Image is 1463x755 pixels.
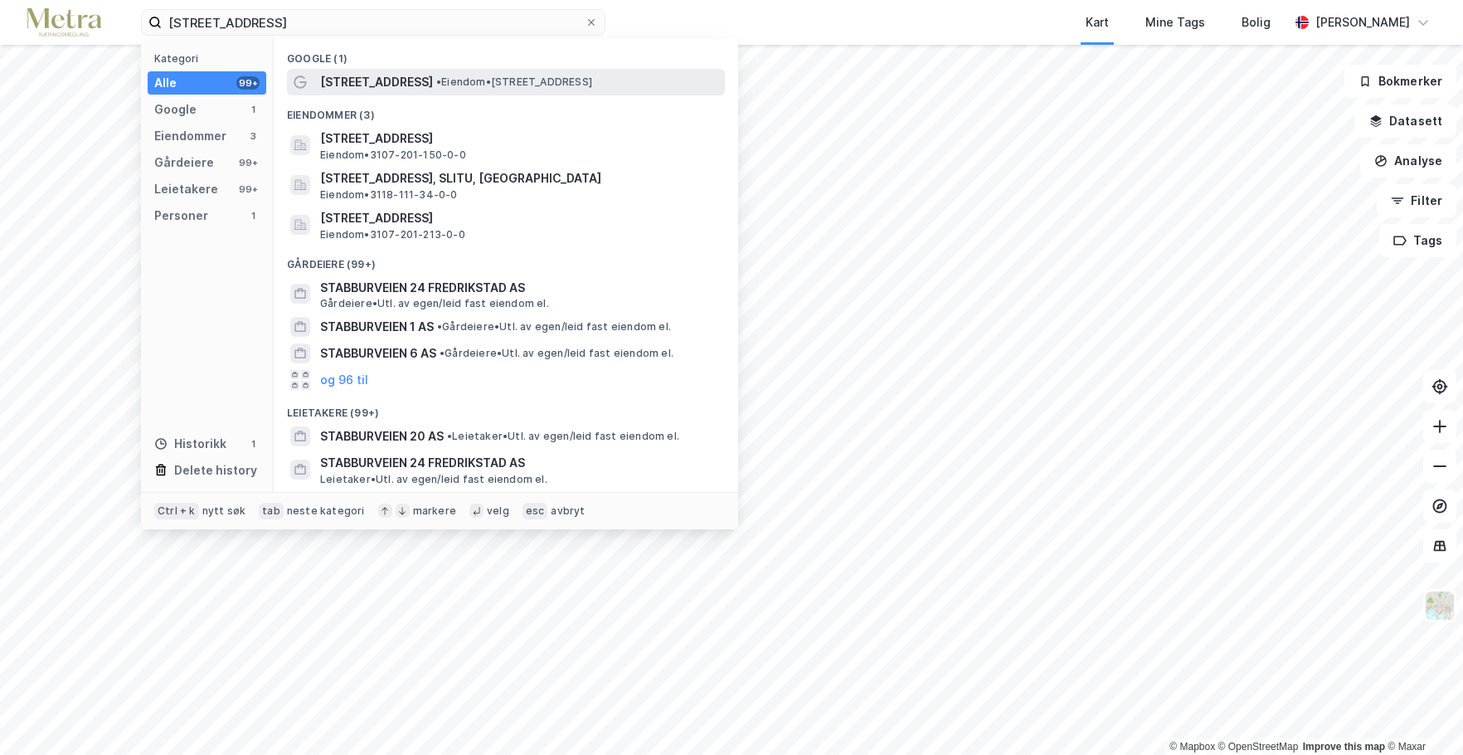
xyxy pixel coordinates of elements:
[320,370,368,390] button: og 96 til
[320,278,718,298] span: STABBURVEIEN 24 FREDRIKSTAD AS
[27,8,101,37] img: metra-logo.256734c3b2bbffee19d4.png
[274,39,738,69] div: Google (1)
[487,504,509,518] div: velg
[274,95,738,125] div: Eiendommer (3)
[1344,65,1456,98] button: Bokmerker
[1380,675,1463,755] iframe: Chat Widget
[320,343,436,363] span: STABBURVEIEN 6 AS
[154,153,214,173] div: Gårdeiere
[162,10,585,35] input: Søk på adresse, matrikkel, gårdeiere, leietakere eller personer
[320,317,434,337] span: STABBURVEIEN 1 AS
[320,208,718,228] span: [STREET_ADDRESS]
[154,100,197,119] div: Google
[1218,741,1299,753] a: OpenStreetMap
[274,245,738,275] div: Gårdeiere (99+)
[236,156,260,169] div: 99+
[440,347,673,360] span: Gårdeiere • Utl. av egen/leid fast eiendom el.
[320,168,718,188] span: [STREET_ADDRESS], SLITU, [GEOGRAPHIC_DATA]
[447,430,452,442] span: •
[246,129,260,143] div: 3
[436,75,441,88] span: •
[320,129,718,149] span: [STREET_ADDRESS]
[1086,12,1109,32] div: Kart
[437,320,671,334] span: Gårdeiere • Utl. av egen/leid fast eiendom el.
[1377,184,1456,217] button: Filter
[440,347,445,359] span: •
[437,320,442,333] span: •
[320,426,444,446] span: STABBURVEIEN 20 AS
[1145,12,1205,32] div: Mine Tags
[154,206,208,226] div: Personer
[154,434,226,454] div: Historikk
[1355,105,1456,138] button: Datasett
[246,209,260,222] div: 1
[1242,12,1271,32] div: Bolig
[320,473,547,486] span: Leietaker • Utl. av egen/leid fast eiendom el.
[1169,741,1215,753] a: Mapbox
[320,72,433,92] span: [STREET_ADDRESS]
[154,52,266,65] div: Kategori
[522,503,548,519] div: esc
[436,75,592,89] span: Eiendom • [STREET_ADDRESS]
[274,393,738,423] div: Leietakere (99+)
[154,73,177,93] div: Alle
[551,504,585,518] div: avbryt
[174,460,257,480] div: Delete history
[320,297,549,310] span: Gårdeiere • Utl. av egen/leid fast eiendom el.
[154,503,199,519] div: Ctrl + k
[320,188,458,202] span: Eiendom • 3118-111-34-0-0
[320,228,465,241] span: Eiendom • 3107-201-213-0-0
[1380,675,1463,755] div: Kontrollprogram for chat
[154,126,226,146] div: Eiendommer
[413,504,456,518] div: markere
[246,103,260,116] div: 1
[1303,741,1385,753] a: Improve this map
[320,453,718,473] span: STABBURVEIEN 24 FREDRIKSTAD AS
[154,179,218,199] div: Leietakere
[246,437,260,451] div: 1
[259,503,284,519] div: tab
[447,430,679,443] span: Leietaker • Utl. av egen/leid fast eiendom el.
[236,183,260,196] div: 99+
[320,149,466,162] span: Eiendom • 3107-201-150-0-0
[236,76,260,90] div: 99+
[1424,590,1456,621] img: Z
[1379,224,1456,257] button: Tags
[1360,144,1456,178] button: Analyse
[1315,12,1410,32] div: [PERSON_NAME]
[287,504,365,518] div: neste kategori
[202,504,246,518] div: nytt søk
